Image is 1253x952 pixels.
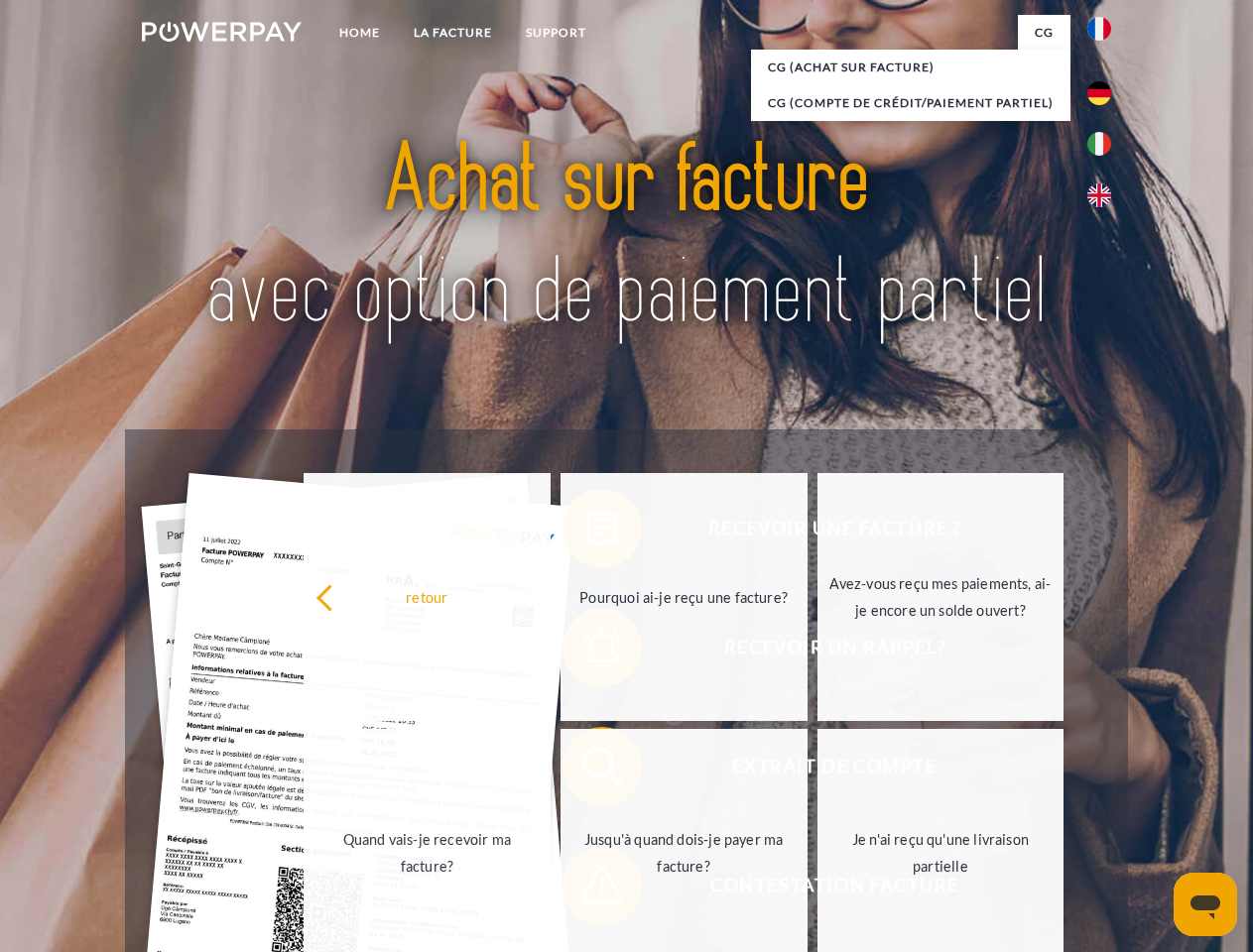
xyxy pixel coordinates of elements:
[142,22,302,42] img: logo-powerpay-white.svg
[829,570,1053,624] div: Avez-vous reçu mes paiements, ai-je encore un solde ouvert?
[817,473,1065,721] a: Avez-vous reçu mes paiements, ai-je encore un solde ouvert?
[1174,873,1237,936] iframe: Bouton de lancement de la fenêtre de messagerie
[1087,183,1111,207] img: en
[189,95,1064,380] img: title-powerpay_fr.svg
[572,826,796,880] div: Jusqu'à quand dois-je payer ma facture?
[322,15,397,51] a: Home
[1018,15,1070,51] a: CG
[829,826,1053,880] div: Je n'ai reçu qu'une livraison partielle
[1087,132,1111,156] img: it
[315,583,539,610] div: retour
[315,826,539,880] div: Quand vais-je recevoir ma facture?
[1087,81,1111,105] img: de
[572,583,796,610] div: Pourquoi ai-je reçu une facture?
[509,15,603,51] a: Support
[751,85,1070,121] a: CG (Compte de crédit/paiement partiel)
[397,15,509,51] a: LA FACTURE
[1087,17,1111,41] img: fr
[751,50,1070,85] a: CG (achat sur facture)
